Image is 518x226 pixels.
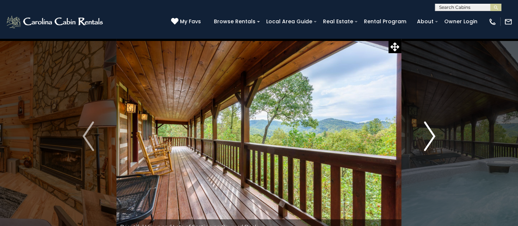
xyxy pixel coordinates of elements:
a: Real Estate [319,16,357,27]
img: arrow [424,121,435,151]
a: Local Area Guide [263,16,316,27]
a: Owner Login [441,16,481,27]
a: Browse Rentals [210,16,259,27]
span: My Favs [180,18,201,25]
img: arrow [83,121,94,151]
a: My Favs [171,18,203,26]
a: About [413,16,437,27]
a: Rental Program [360,16,410,27]
img: White-1-2.png [6,14,105,29]
img: mail-regular-white.png [504,18,512,26]
img: phone-regular-white.png [489,18,497,26]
